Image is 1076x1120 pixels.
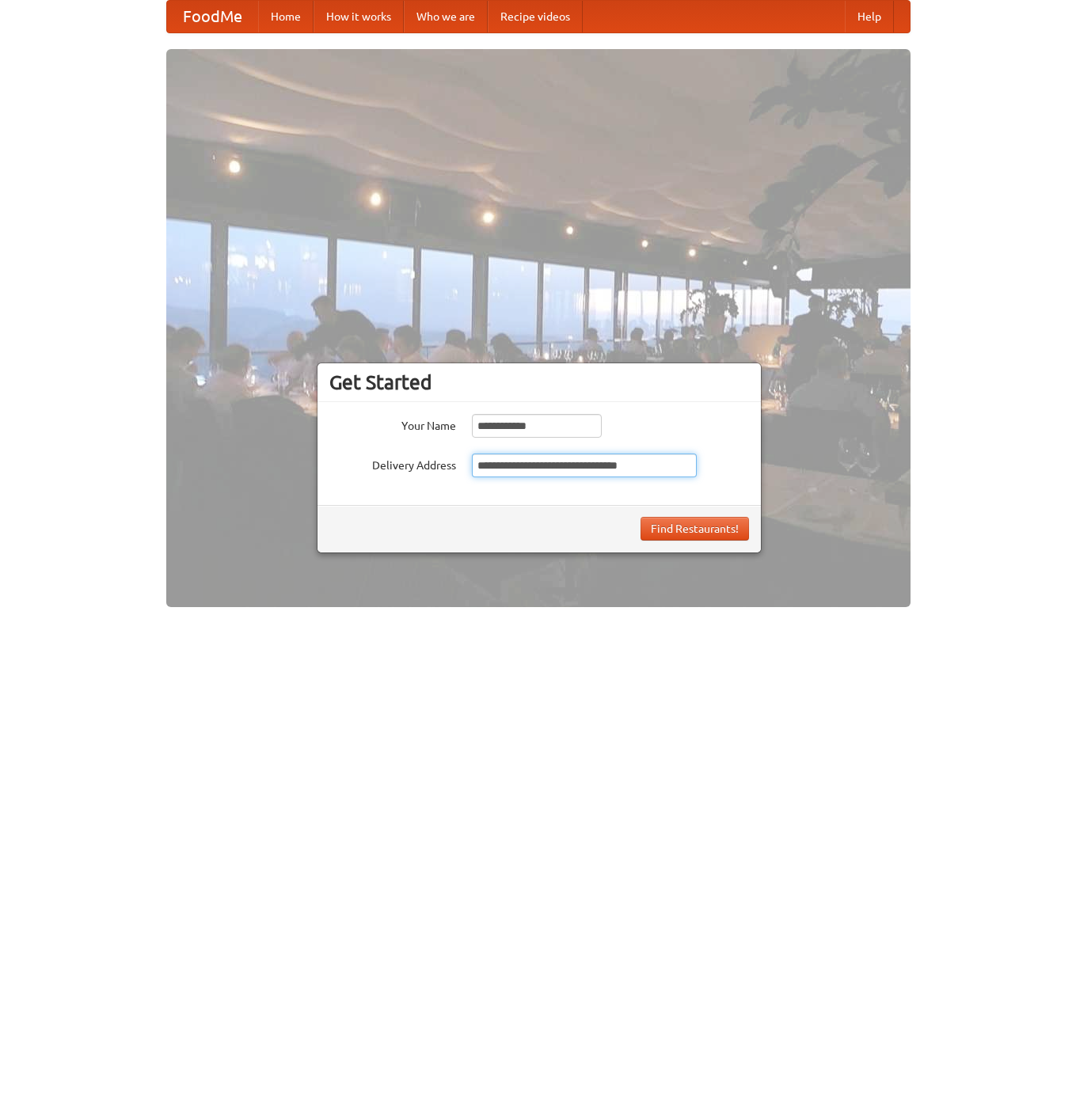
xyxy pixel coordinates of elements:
a: Help [845,1,894,32]
h3: Get Started [329,370,749,394]
a: Who we are [404,1,488,32]
a: How it works [314,1,404,32]
a: Home [258,1,314,32]
label: Delivery Address [329,454,456,473]
a: Recipe videos [488,1,583,32]
label: Your Name [329,414,456,434]
button: Find Restaurants! [641,517,749,541]
a: FoodMe [167,1,258,32]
